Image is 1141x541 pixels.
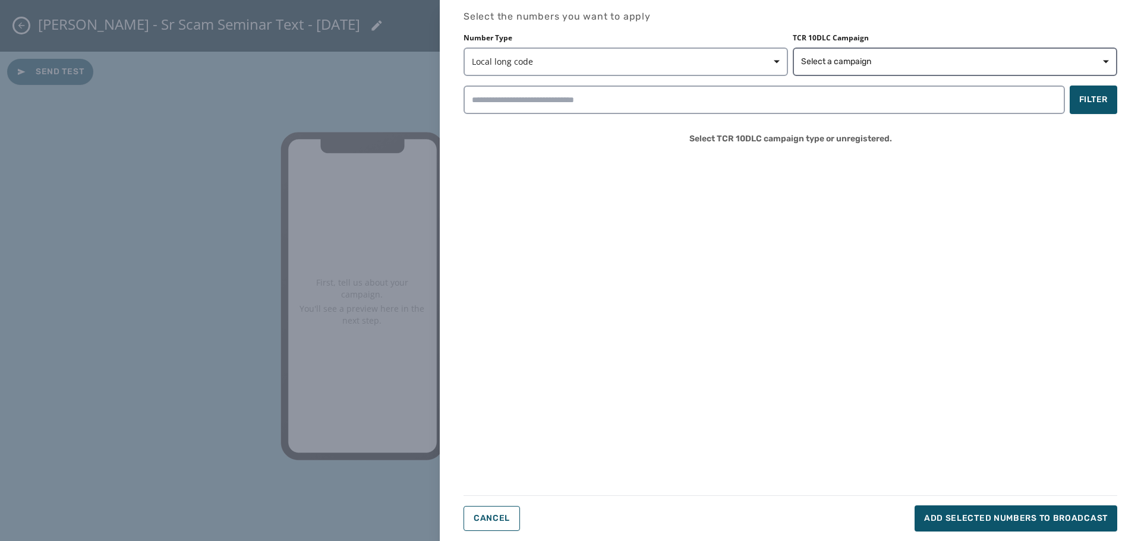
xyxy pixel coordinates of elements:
label: Number Type [464,33,788,43]
span: Select TCR 10DLC campaign type or unregistered. [689,124,892,154]
button: Local long code [464,48,788,76]
button: Filter [1070,86,1117,114]
button: Cancel [464,506,520,531]
span: Add selected numbers to broadcast [924,512,1108,524]
h4: Select the numbers you want to apply [464,10,1117,24]
label: TCR 10DLC Campaign [793,33,1117,43]
span: Local long code [472,56,780,68]
span: Cancel [474,514,510,523]
span: Filter [1079,94,1108,106]
span: Select a campaign [801,56,871,68]
button: Select a campaign [793,48,1117,76]
button: Add selected numbers to broadcast [915,505,1117,531]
